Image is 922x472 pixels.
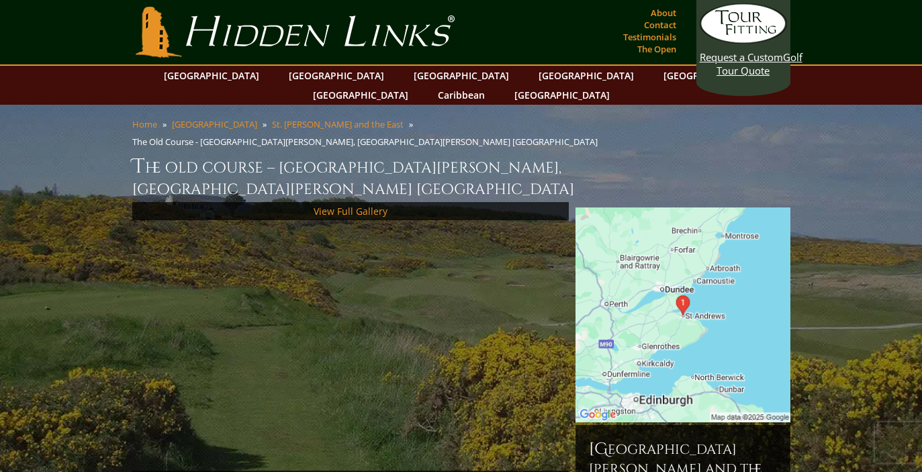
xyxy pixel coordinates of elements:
a: Contact [641,15,680,34]
img: Google Map of St Andrews Links, St Andrews, United Kingdom [575,207,790,422]
h1: The Old Course – [GEOGRAPHIC_DATA][PERSON_NAME], [GEOGRAPHIC_DATA][PERSON_NAME] [GEOGRAPHIC_DATA] [132,153,790,199]
a: View Full Gallery [314,205,387,218]
a: About [647,3,680,22]
a: [GEOGRAPHIC_DATA] [172,118,257,130]
a: [GEOGRAPHIC_DATA] [407,66,516,85]
a: Home [132,118,157,130]
a: [GEOGRAPHIC_DATA] [282,66,391,85]
a: [GEOGRAPHIC_DATA] [306,85,415,105]
a: [GEOGRAPHIC_DATA] [157,66,266,85]
a: Caribbean [431,85,492,105]
a: [GEOGRAPHIC_DATA] [657,66,766,85]
a: The Open [634,40,680,58]
a: Request a CustomGolf Tour Quote [700,3,787,77]
span: Request a Custom [700,50,783,64]
a: St. [PERSON_NAME] and the East [272,118,404,130]
li: The Old Course - [GEOGRAPHIC_DATA][PERSON_NAME], [GEOGRAPHIC_DATA][PERSON_NAME] [GEOGRAPHIC_DATA] [132,136,603,148]
a: [GEOGRAPHIC_DATA] [508,85,616,105]
a: [GEOGRAPHIC_DATA] [532,66,641,85]
a: Testimonials [620,28,680,46]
